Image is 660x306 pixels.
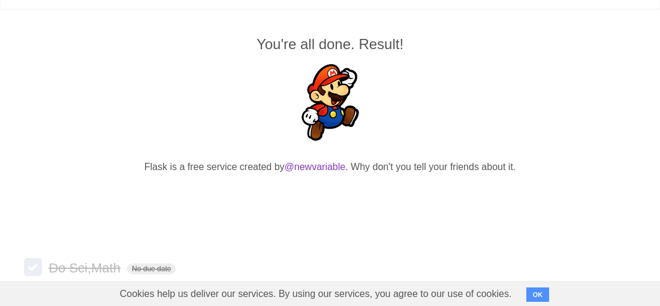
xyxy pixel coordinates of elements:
[49,260,123,275] span: Do Sci,Math
[24,258,42,276] label: Done
[526,287,550,302] button: OK
[308,189,352,206] iframe: X Post Button
[24,34,636,55] h2: You're all done. Result!
[108,282,524,306] span: Cookies help us deliver our services. By using our services, you agree to our use of cookies.
[24,160,636,174] p: Flask is a free service created by . Why don't you tell your friends about it.
[285,162,346,172] a: @newvariable
[127,263,176,274] span: No due date
[292,64,369,141] img: Super Mario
